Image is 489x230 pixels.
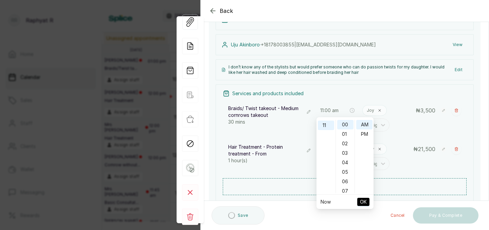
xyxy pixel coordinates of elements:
[223,178,467,195] button: Add new
[231,41,376,48] p: Uju Akinboro ·
[413,207,478,224] button: Pay & Complete
[418,146,435,152] span: 21,500
[220,7,233,15] span: Back
[447,39,468,51] button: View
[228,105,301,119] p: Braids/ Twist takeout - Medium cornrows takeout
[228,119,312,125] p: 30 mins
[229,64,449,75] p: I don’t know any of the stylists but would prefer someone who can do passion twists for my daught...
[261,42,376,47] span: +1 8178003855 | [EMAIL_ADDRESS][DOMAIN_NAME]
[367,146,374,152] p: Joy
[449,64,468,76] button: Edit
[228,144,301,157] p: Hair Treatment - Protein treatment - From
[385,207,410,224] button: Cancel
[413,145,435,153] p: ₦
[320,107,349,114] input: Select time
[209,7,233,15] button: Back
[228,157,312,164] p: 1 hour(s)
[212,206,265,225] button: Save
[232,90,304,97] p: Services and products included
[416,106,435,114] p: ₦
[420,107,435,114] span: 3,500
[321,145,348,153] input: Select time
[367,108,374,113] p: Joy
